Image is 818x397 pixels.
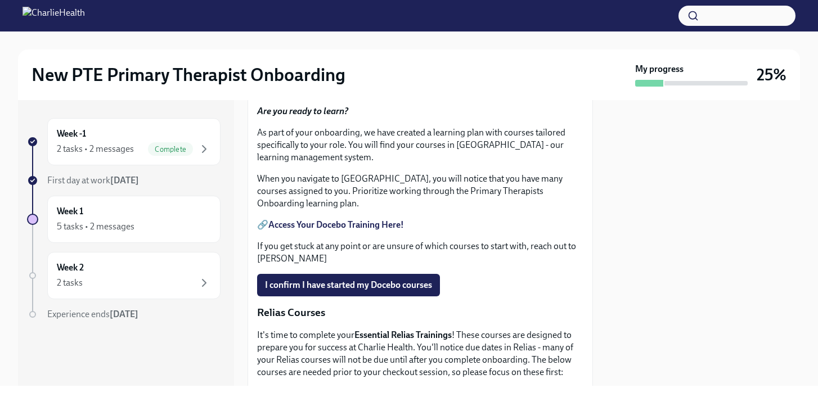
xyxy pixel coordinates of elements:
[268,219,404,230] a: Access Your Docebo Training Here!
[27,196,221,243] a: Week 15 tasks • 2 messages
[110,175,139,186] strong: [DATE]
[47,175,139,186] span: First day at work
[27,118,221,165] a: Week -12 tasks • 2 messagesComplete
[27,252,221,299] a: Week 22 tasks
[757,65,786,85] h3: 25%
[257,219,583,231] p: 🔗
[257,274,440,296] button: I confirm I have started my Docebo courses
[110,309,138,319] strong: [DATE]
[257,173,583,210] p: When you navigate to [GEOGRAPHIC_DATA], you will notice that you have many courses assigned to yo...
[635,63,684,75] strong: My progress
[257,127,583,164] p: As part of your onboarding, we have created a learning plan with courses tailored specifically to...
[32,64,345,86] h2: New PTE Primary Therapist Onboarding
[257,240,583,265] p: If you get stuck at any point or are unsure of which courses to start with, reach out to [PERSON_...
[57,205,83,218] h6: Week 1
[27,174,221,187] a: First day at work[DATE]
[257,329,583,378] p: It's time to complete your ! These courses are designed to prepare you for success at Charlie Hea...
[57,261,84,274] h6: Week 2
[148,145,193,154] span: Complete
[57,128,86,140] h6: Week -1
[257,305,583,320] p: Relias Courses
[57,277,83,289] div: 2 tasks
[57,220,134,233] div: 5 tasks • 2 messages
[257,106,348,116] strong: Are you ready to learn?
[57,143,134,155] div: 2 tasks • 2 messages
[23,7,85,25] img: CharlieHealth
[354,330,452,340] strong: Essential Relias Trainings
[47,309,138,319] span: Experience ends
[265,279,432,291] span: I confirm I have started my Docebo courses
